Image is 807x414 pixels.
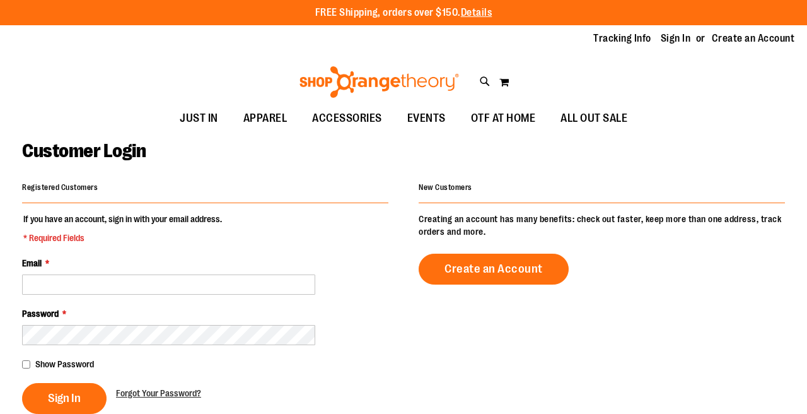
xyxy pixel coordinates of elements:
[22,383,107,414] button: Sign In
[419,183,472,192] strong: New Customers
[22,309,59,319] span: Password
[560,104,627,133] span: ALL OUT SALE
[407,104,446,133] span: EVENTS
[298,66,461,98] img: Shop Orangetheory
[444,262,543,276] span: Create an Account
[35,359,94,369] span: Show Password
[419,254,569,285] a: Create an Account
[315,6,492,20] p: FREE Shipping, orders over $150.
[116,387,201,399] a: Forgot Your Password?
[22,213,223,244] legend: If you have an account, sign in with your email address.
[22,140,146,162] span: Customer Login
[419,213,785,238] p: Creating an account has many benefits: check out faster, keep more than one address, track orders...
[471,104,536,133] span: OTF AT HOME
[180,104,218,133] span: JUST IN
[461,7,492,18] a: Details
[23,232,222,244] span: * Required Fields
[593,32,651,45] a: Tracking Info
[661,32,691,45] a: Sign In
[48,391,81,405] span: Sign In
[22,183,98,192] strong: Registered Customers
[712,32,795,45] a: Create an Account
[312,104,382,133] span: ACCESSORIES
[243,104,287,133] span: APPAREL
[22,258,42,268] span: Email
[116,388,201,398] span: Forgot Your Password?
